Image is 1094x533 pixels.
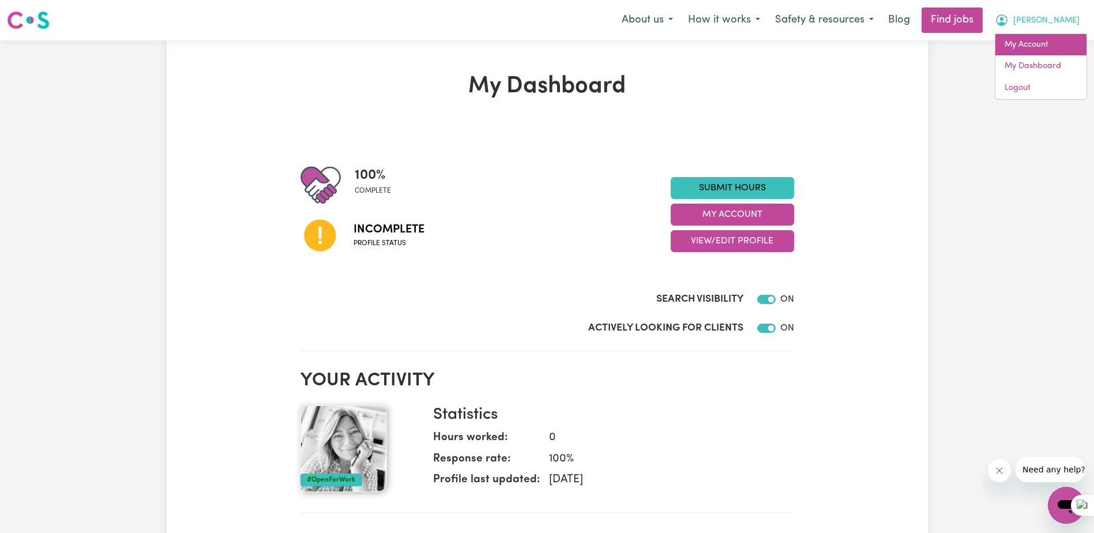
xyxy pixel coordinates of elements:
[1016,457,1085,482] iframe: Message from company
[656,292,743,307] label: Search Visibility
[300,370,794,392] h2: Your activity
[354,221,424,238] span: Incomplete
[1048,487,1085,524] iframe: Button to launch messaging window
[922,7,983,33] a: Find jobs
[433,430,540,451] dt: Hours worked:
[540,472,785,489] dd: [DATE]
[671,230,794,252] button: View/Edit Profile
[355,165,391,186] span: 100 %
[995,77,1087,99] a: Logout
[780,295,794,304] span: ON
[1013,14,1080,27] span: [PERSON_NAME]
[588,321,743,336] label: Actively Looking for Clients
[987,8,1087,32] button: My Account
[300,73,794,100] h1: My Dashboard
[995,55,1087,77] a: My Dashboard
[355,165,400,205] div: Profile completeness: 100%
[7,10,50,31] img: Careseekers logo
[671,177,794,199] a: Submit Hours
[540,430,785,446] dd: 0
[354,238,424,249] span: Profile status
[7,7,50,33] a: Careseekers logo
[540,451,785,468] dd: 100 %
[433,472,540,493] dt: Profile last updated:
[681,8,768,32] button: How it works
[671,204,794,226] button: My Account
[614,8,681,32] button: About us
[780,324,794,333] span: ON
[768,8,881,32] button: Safety & resources
[355,186,391,196] span: complete
[300,406,387,492] img: Your profile picture
[433,451,540,472] dt: Response rate:
[995,33,1087,100] div: My Account
[988,459,1011,482] iframe: Close message
[433,406,785,425] h3: Statistics
[881,7,917,33] a: Blog
[300,474,362,486] div: #OpenForWork
[995,34,1087,56] a: My Account
[7,8,70,17] span: Need any help?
